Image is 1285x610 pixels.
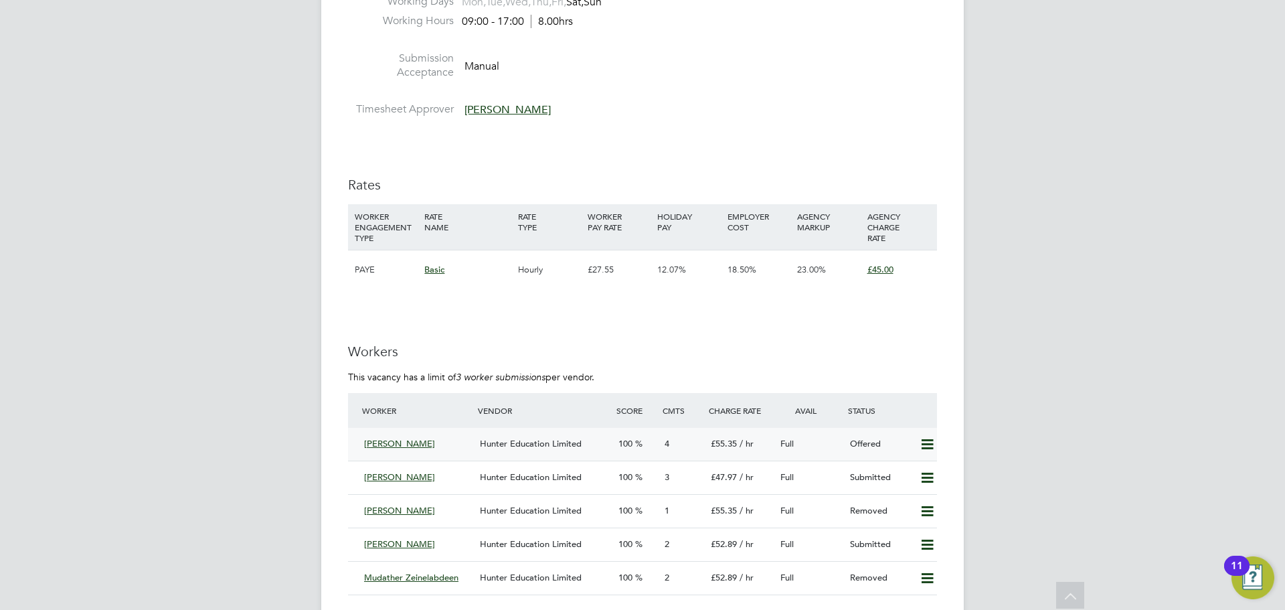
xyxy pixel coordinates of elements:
[480,572,582,583] span: Hunter Education Limited
[1231,566,1243,583] div: 11
[351,250,421,289] div: PAYE
[845,534,914,556] div: Submitted
[348,343,937,360] h3: Workers
[775,398,845,423] div: Avail
[618,471,632,483] span: 100
[654,204,723,239] div: HOLIDAY PAY
[364,505,435,516] span: [PERSON_NAME]
[584,250,654,289] div: £27.55
[711,538,737,550] span: £52.89
[705,398,775,423] div: Charge Rate
[780,505,794,516] span: Full
[780,438,794,449] span: Full
[711,471,737,483] span: £47.97
[480,471,582,483] span: Hunter Education Limited
[740,471,754,483] span: / hr
[618,572,632,583] span: 100
[364,471,435,483] span: [PERSON_NAME]
[456,371,545,383] em: 3 worker submissions
[665,538,669,550] span: 2
[711,572,737,583] span: £52.89
[348,371,937,383] p: This vacancy has a limit of per vendor.
[464,103,551,117] span: [PERSON_NAME]
[618,505,632,516] span: 100
[845,567,914,589] div: Removed
[618,538,632,550] span: 100
[845,398,937,423] div: Status
[618,438,632,449] span: 100
[665,438,669,449] span: 4
[480,538,582,550] span: Hunter Education Limited
[348,14,454,28] label: Working Hours
[462,15,573,29] div: 09:00 - 17:00
[740,538,754,550] span: / hr
[864,204,934,250] div: AGENCY CHARGE RATE
[780,471,794,483] span: Full
[531,15,573,28] span: 8.00hrs
[1231,556,1274,599] button: Open Resource Center, 11 new notifications
[348,176,937,194] h3: Rates
[348,52,454,80] label: Submission Acceptance
[613,398,659,423] div: Score
[845,500,914,522] div: Removed
[724,204,794,239] div: EMPLOYER COST
[464,59,499,72] span: Manual
[794,204,863,239] div: AGENCY MARKUP
[515,204,584,239] div: RATE TYPE
[867,264,893,275] span: £45.00
[711,438,737,449] span: £55.35
[665,471,669,483] span: 3
[659,398,705,423] div: Cmts
[475,398,613,423] div: Vendor
[584,204,654,239] div: WORKER PAY RATE
[657,264,686,275] span: 12.07%
[797,264,826,275] span: 23.00%
[740,572,754,583] span: / hr
[359,398,475,423] div: Worker
[780,572,794,583] span: Full
[740,438,754,449] span: / hr
[351,204,421,250] div: WORKER ENGAGEMENT TYPE
[424,264,444,275] span: Basic
[845,433,914,455] div: Offered
[348,102,454,117] label: Timesheet Approver
[665,505,669,516] span: 1
[421,204,514,239] div: RATE NAME
[480,438,582,449] span: Hunter Education Limited
[364,572,458,583] span: Mudather Zeinelabdeen
[727,264,756,275] span: 18.50%
[845,467,914,489] div: Submitted
[515,250,584,289] div: Hourly
[364,438,435,449] span: [PERSON_NAME]
[740,505,754,516] span: / hr
[364,538,435,550] span: [PERSON_NAME]
[480,505,582,516] span: Hunter Education Limited
[665,572,669,583] span: 2
[711,505,737,516] span: £55.35
[780,538,794,550] span: Full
